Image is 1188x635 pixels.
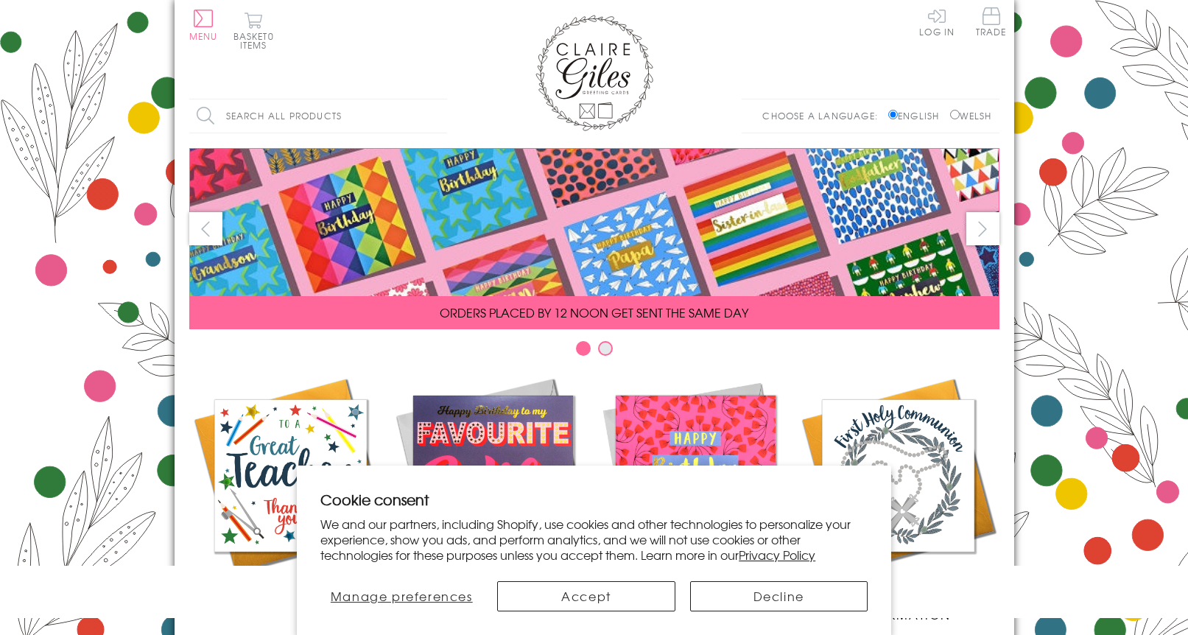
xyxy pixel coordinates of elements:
h2: Cookie consent [320,489,868,510]
span: Manage preferences [331,587,473,605]
a: Privacy Policy [739,546,815,564]
div: Carousel Pagination [189,340,999,363]
button: Accept [497,581,675,611]
span: ORDERS PLACED BY 12 NOON GET SENT THE SAME DAY [440,304,748,321]
input: English [888,110,898,119]
span: Menu [189,29,218,43]
a: Birthdays [594,374,797,606]
a: Trade [976,7,1007,39]
input: Search all products [189,99,447,133]
a: Log In [919,7,955,36]
button: Menu [189,10,218,41]
a: Communion and Confirmation [797,374,999,623]
a: Academic [189,374,392,606]
img: Claire Giles Greetings Cards [535,15,653,131]
p: We and our partners, including Shopify, use cookies and other technologies to personalize your ex... [320,516,868,562]
p: Choose a language: [762,109,885,122]
input: Search [432,99,447,133]
label: Welsh [950,109,992,122]
span: Trade [976,7,1007,36]
button: Carousel Page 1 (Current Slide) [576,341,591,356]
button: Basket0 items [233,12,274,49]
span: 0 items [240,29,274,52]
button: Carousel Page 2 [598,341,613,356]
label: English [888,109,946,122]
a: New Releases [392,374,594,606]
button: Manage preferences [320,581,482,611]
button: prev [189,212,222,245]
input: Welsh [950,110,960,119]
button: next [966,212,999,245]
button: Decline [690,581,868,611]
